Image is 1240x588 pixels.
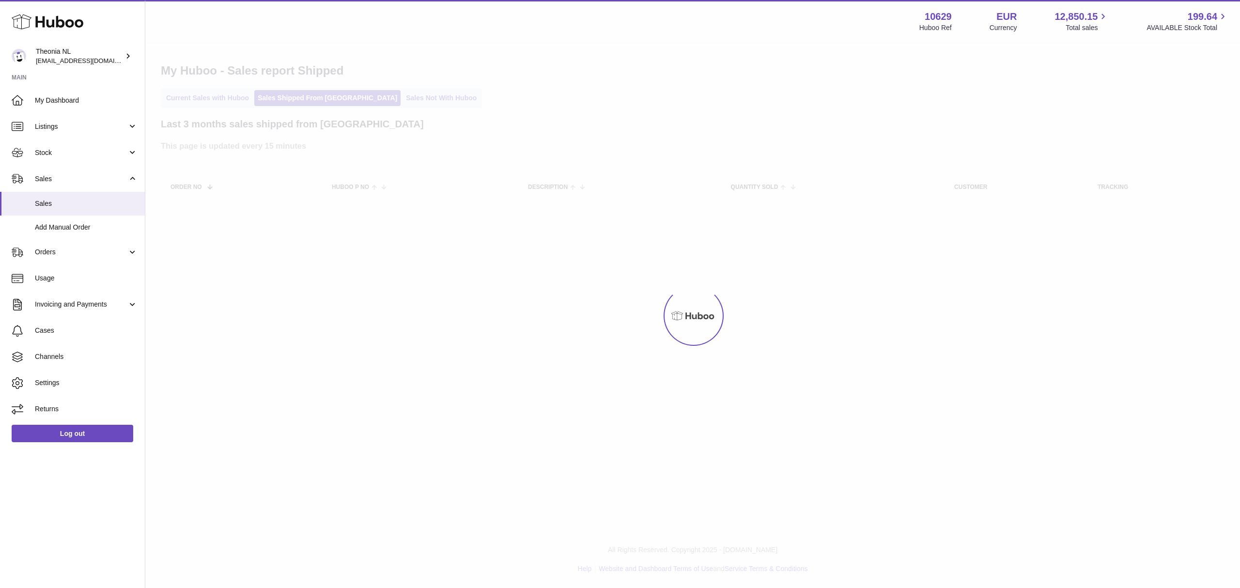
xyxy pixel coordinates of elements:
[12,49,26,63] img: internalAdmin-10629@internal.huboo.com
[35,378,138,387] span: Settings
[996,10,1017,23] strong: EUR
[35,96,138,105] span: My Dashboard
[35,122,127,131] span: Listings
[1188,10,1217,23] span: 199.64
[35,326,138,335] span: Cases
[35,148,127,157] span: Stock
[1054,10,1098,23] span: 12,850.15
[35,248,127,257] span: Orders
[35,404,138,414] span: Returns
[35,274,138,283] span: Usage
[12,425,133,442] a: Log out
[1066,23,1109,32] span: Total sales
[35,300,127,309] span: Invoicing and Payments
[1147,10,1228,32] a: 199.64 AVAILABLE Stock Total
[925,10,952,23] strong: 10629
[919,23,952,32] div: Huboo Ref
[35,199,138,208] span: Sales
[1147,23,1228,32] span: AVAILABLE Stock Total
[35,352,138,361] span: Channels
[36,47,123,65] div: Theonia NL
[990,23,1017,32] div: Currency
[36,57,142,64] span: [EMAIL_ADDRESS][DOMAIN_NAME]
[35,174,127,184] span: Sales
[1054,10,1109,32] a: 12,850.15 Total sales
[35,223,138,232] span: Add Manual Order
